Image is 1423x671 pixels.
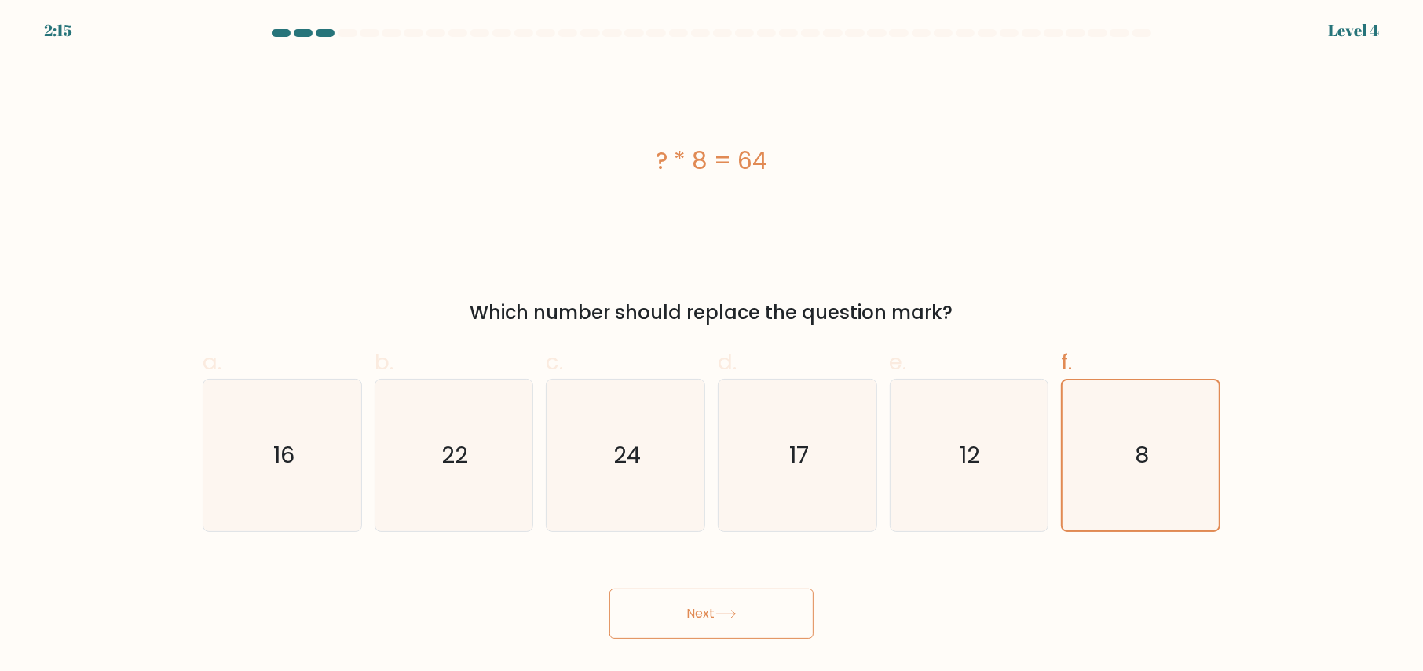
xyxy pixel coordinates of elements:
[1061,346,1072,377] span: f.
[718,346,737,377] span: d.
[890,346,907,377] span: e.
[1328,19,1379,42] div: Level 4
[789,439,809,471] text: 17
[442,439,469,471] text: 22
[546,346,563,377] span: c.
[212,299,1211,327] div: Which number should replace the question mark?
[273,439,294,471] text: 16
[375,346,393,377] span: b.
[613,439,641,471] text: 24
[203,143,1220,178] div: ? * 8 = 64
[960,439,981,471] text: 12
[44,19,72,42] div: 2:15
[609,588,814,639] button: Next
[203,346,221,377] span: a.
[1136,439,1150,471] text: 8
